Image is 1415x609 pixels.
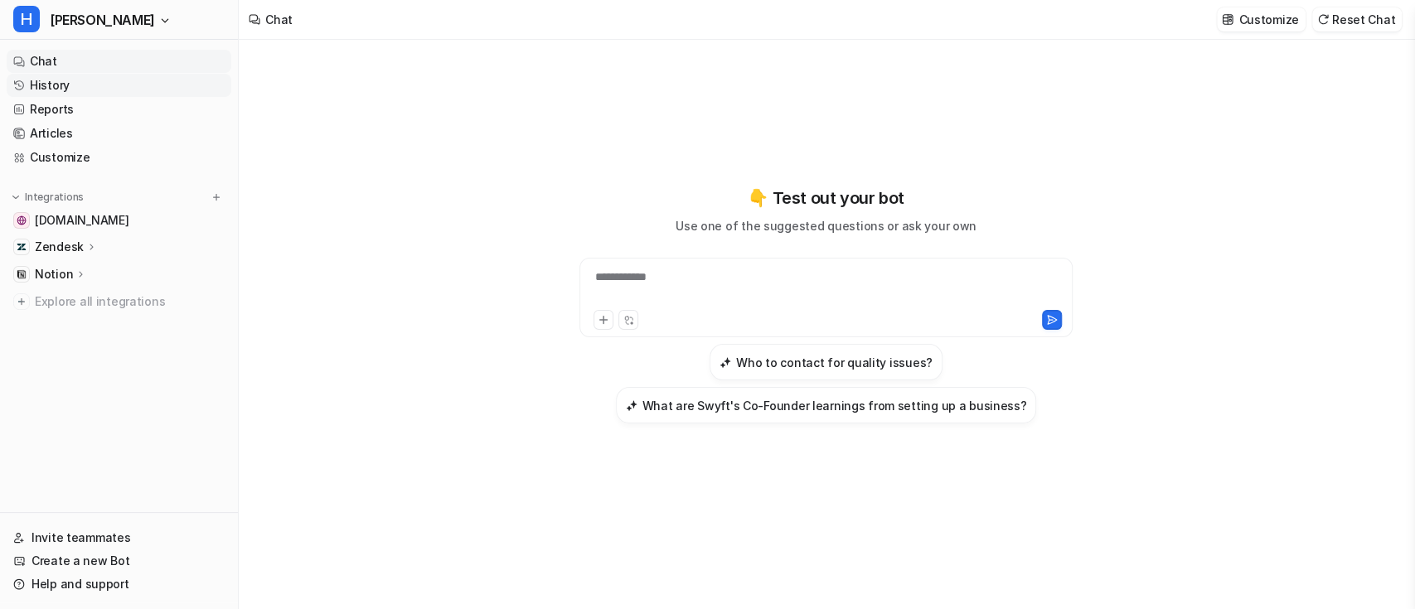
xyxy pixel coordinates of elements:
img: expand menu [10,191,22,203]
a: History [7,74,231,97]
span: [PERSON_NAME] [50,8,155,31]
button: Integrations [7,189,89,205]
img: menu_add.svg [211,191,222,203]
button: Who to contact for quality issues?Who to contact for quality issues? [710,344,942,380]
h3: What are Swyft's Co-Founder learnings from setting up a business? [642,397,1027,414]
a: swyfthome.com[DOMAIN_NAME] [7,209,231,232]
span: Explore all integrations [35,288,225,315]
p: Customize [1238,11,1298,28]
p: Zendesk [35,239,84,255]
p: Notion [35,266,73,283]
p: Integrations [25,191,84,204]
a: Help and support [7,573,231,596]
a: Chat [7,50,231,73]
a: Create a new Bot [7,549,231,573]
a: Articles [7,122,231,145]
img: What are Swyft's Co-Founder learnings from setting up a business? [626,399,637,412]
span: H [13,6,40,32]
button: Reset Chat [1312,7,1402,31]
a: Reports [7,98,231,121]
h3: Who to contact for quality issues? [736,354,932,371]
div: Chat [265,11,293,28]
a: Customize [7,146,231,169]
img: reset [1317,13,1329,26]
button: What are Swyft's Co-Founder learnings from setting up a business?What are Swyft's Co-Founder lear... [616,387,1037,423]
img: swyfthome.com [17,215,27,225]
p: 👇 Test out your bot [748,186,904,210]
img: explore all integrations [13,293,30,310]
a: Invite teammates [7,526,231,549]
img: Zendesk [17,242,27,252]
p: Use one of the suggested questions or ask your own [676,217,976,234]
span: [DOMAIN_NAME] [35,212,128,229]
button: Customize [1217,7,1305,31]
img: customize [1222,13,1233,26]
img: Who to contact for quality issues? [720,356,731,369]
a: Explore all integrations [7,290,231,313]
img: Notion [17,269,27,279]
